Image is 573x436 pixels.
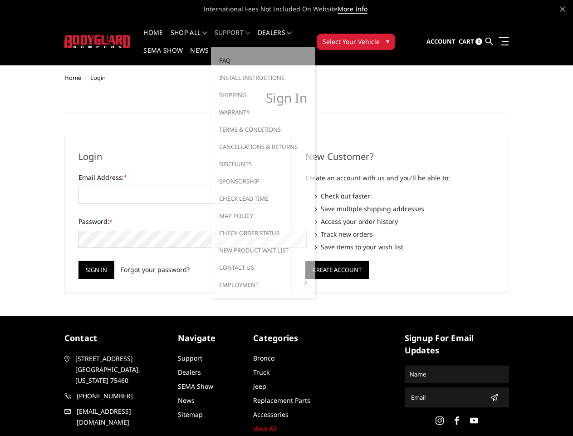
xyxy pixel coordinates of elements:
a: Replacement Parts [253,396,310,405]
a: Cart 0 [459,30,482,54]
a: Check Order Status [215,224,312,242]
button: Create Account [305,261,369,279]
h5: Navigate [178,332,245,344]
a: Shipping [215,86,312,104]
h1: Sign in [64,90,509,113]
a: Warranty [215,104,312,121]
h2: New Customer? [305,150,495,163]
a: SEMA Show [143,47,183,65]
h5: signup for email updates [405,332,509,357]
input: Name [406,367,508,381]
li: Save multiple shipping addresses [314,204,495,213]
a: Forgot your password? [121,265,190,274]
input: Sign in [78,261,114,279]
a: News [190,47,209,65]
a: Account [426,30,455,54]
a: [PHONE_NUMBER] [64,391,169,401]
span: Select Your Vehicle [323,37,380,46]
a: Support [215,30,250,47]
p: Create an account with us and you'll be able to: [305,173,495,183]
a: Create Account [305,264,369,273]
a: Discounts [215,155,312,173]
a: Support [178,354,202,362]
a: Terms & Conditions [215,121,312,138]
span: ▾ [386,36,389,46]
a: Jeep [253,382,266,391]
a: Install Instructions [215,69,312,86]
span: [EMAIL_ADDRESS][DOMAIN_NAME] [77,406,168,428]
a: Home [143,30,163,47]
h5: contact [64,332,169,344]
a: Home [64,74,81,82]
label: Email Address: [78,173,268,182]
a: Sitemap [178,410,203,419]
a: Check Lead Time [215,190,312,207]
a: Dealers [178,368,201,377]
a: Cancellations & Returns [215,138,312,155]
span: Account [426,37,455,45]
span: Login [90,74,106,82]
a: Truck [253,368,269,377]
span: [PHONE_NUMBER] [77,391,168,401]
a: [EMAIL_ADDRESS][DOMAIN_NAME] [64,406,169,428]
iframe: Chat Widget [528,392,573,436]
a: SEMA Show [178,382,213,391]
span: Cart [459,37,474,45]
label: Password: [78,217,268,226]
a: Sponsorship [215,173,312,190]
h5: Categories [253,332,320,344]
a: New Product Wait List [215,242,312,259]
li: Track new orders [314,229,495,239]
a: FAQ [215,52,312,69]
input: Email [407,390,486,405]
a: Bronco [253,354,274,362]
a: Accessories [253,410,289,419]
span: 0 [475,38,482,45]
a: shop all [171,30,207,47]
a: MAP Policy [215,207,312,224]
h2: Login [78,150,268,163]
li: Access your order history [314,217,495,226]
a: More Info [338,5,367,14]
button: Select Your Vehicle [317,34,395,50]
a: Employment [215,276,312,293]
a: View All [253,424,277,433]
a: News [178,396,195,405]
a: Dealers [258,30,292,47]
span: [STREET_ADDRESS] [GEOGRAPHIC_DATA], [US_STATE] 75460 [75,353,167,386]
img: BODYGUARD BUMPERS [64,35,131,48]
a: Contact Us [215,259,312,276]
li: Save items to your wish list [314,242,495,252]
li: Check out faster [314,191,495,201]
